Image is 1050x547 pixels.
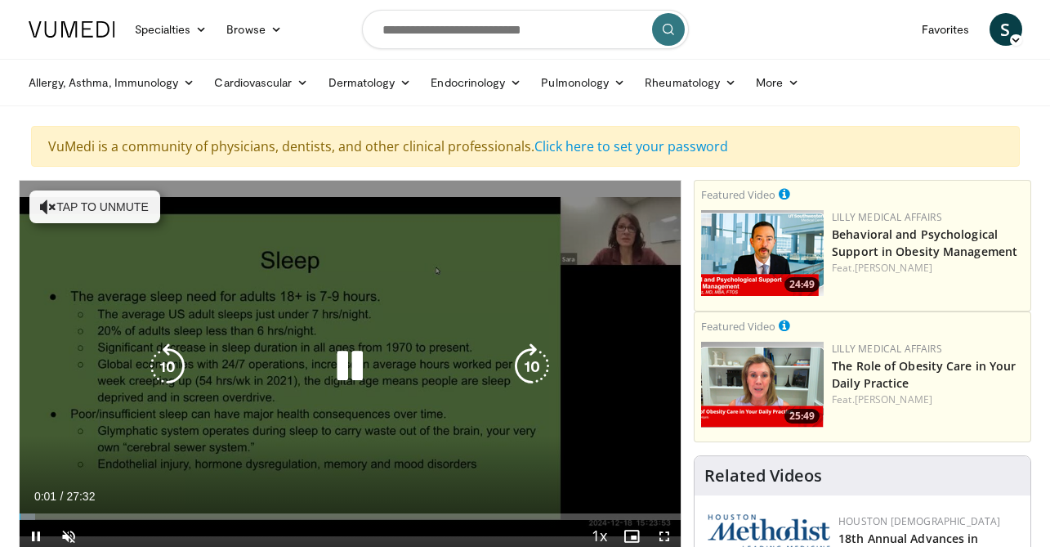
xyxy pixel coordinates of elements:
a: Favorites [912,13,980,46]
span: 24:49 [784,277,820,292]
a: 25:49 [701,342,824,428]
div: Progress Bar [20,513,681,520]
a: Behavioral and Psychological Support in Obesity Management [832,226,1017,259]
a: The Role of Obesity Care in Your Daily Practice [832,358,1016,391]
a: S [990,13,1022,46]
a: [PERSON_NAME] [855,261,932,275]
a: Cardiovascular [204,66,318,99]
div: Feat. [832,392,1024,407]
a: Click here to set your password [534,137,728,155]
a: Specialties [125,13,217,46]
span: 27:32 [66,490,95,503]
a: More [746,66,809,99]
small: Featured Video [701,187,775,202]
span: 25:49 [784,409,820,424]
h4: Related Videos [704,466,822,486]
span: / [60,490,64,503]
a: Lilly Medical Affairs [832,342,942,356]
div: VuMedi is a community of physicians, dentists, and other clinical professionals. [31,126,1020,167]
a: Lilly Medical Affairs [832,210,942,224]
small: Featured Video [701,319,775,334]
img: e1208b6b-349f-4914-9dd7-f97803bdbf1d.png.150x105_q85_crop-smart_upscale.png [701,342,824,428]
a: Allergy, Asthma, Immunology [19,66,205,99]
a: Houston [DEMOGRAPHIC_DATA] [838,514,1000,528]
a: Browse [217,13,292,46]
input: Search topics, interventions [362,10,689,49]
a: [PERSON_NAME] [855,392,932,406]
a: Pulmonology [531,66,635,99]
div: Feat. [832,261,1024,276]
a: 24:49 [701,210,824,296]
img: ba3304f6-7838-4e41-9c0f-2e31ebde6754.png.150x105_q85_crop-smart_upscale.png [701,210,824,296]
span: 0:01 [34,490,56,503]
a: Rheumatology [635,66,746,99]
button: Tap to unmute [29,191,160,223]
a: Endocrinology [421,66,531,99]
a: Dermatology [319,66,422,99]
img: VuMedi Logo [29,21,115,38]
